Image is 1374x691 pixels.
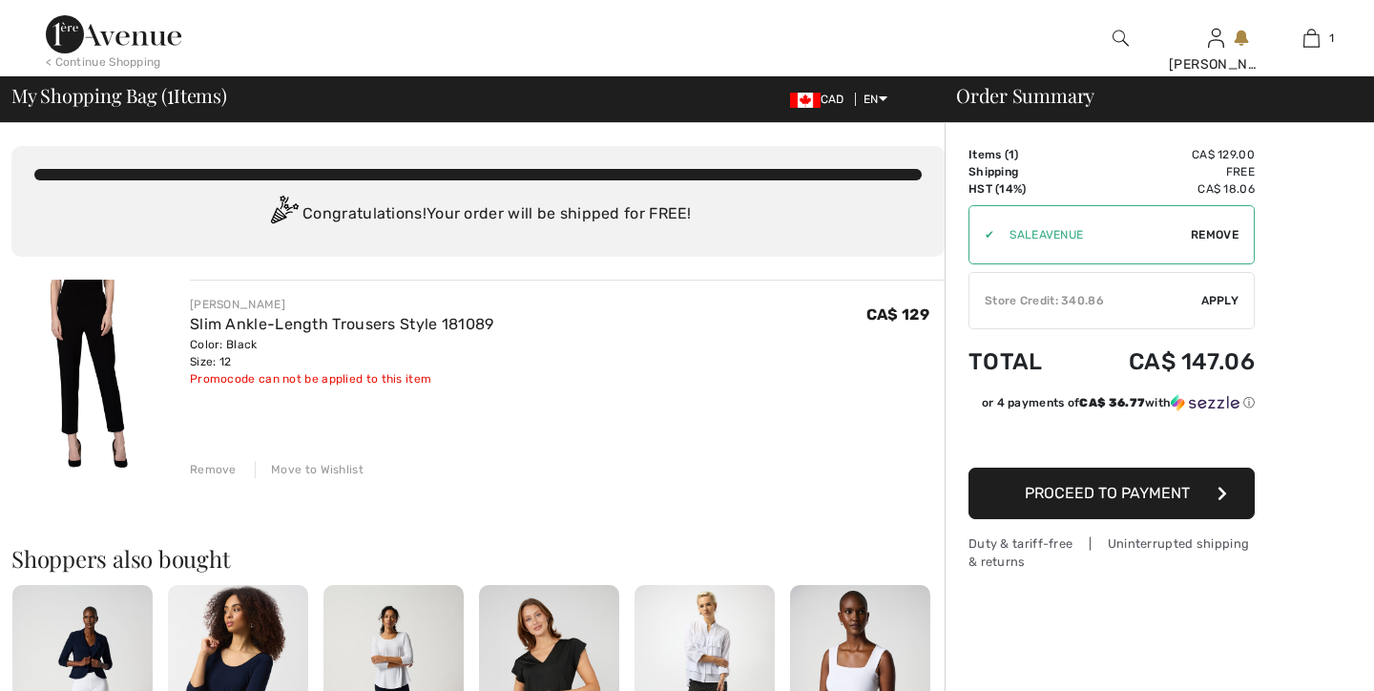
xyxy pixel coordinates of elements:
[969,292,1201,309] div: Store Credit: 340.86
[1251,634,1355,681] iframe: Opens a widget where you can find more information
[790,93,821,108] img: Canadian Dollar
[864,93,887,106] span: EN
[264,196,302,234] img: Congratulation2.svg
[1208,27,1224,50] img: My Info
[1208,29,1224,47] a: Sign In
[968,418,1255,461] iframe: PayPal-paypal
[968,468,1255,519] button: Proceed to Payment
[1329,30,1334,47] span: 1
[1171,394,1239,411] img: Sezzle
[1074,146,1255,163] td: CA$ 129.00
[1074,163,1255,180] td: Free
[1191,226,1239,243] span: Remove
[968,394,1255,418] div: or 4 payments ofCA$ 36.77withSezzle Click to learn more about Sezzle
[46,53,161,71] div: < Continue Shopping
[1079,396,1145,409] span: CA$ 36.77
[1074,329,1255,394] td: CA$ 147.06
[190,336,494,370] div: Color: Black Size: 12
[190,461,237,478] div: Remove
[11,280,167,474] img: Slim Ankle-Length Trousers Style 181089
[969,226,994,243] div: ✔
[1201,292,1239,309] span: Apply
[190,315,494,333] a: Slim Ankle-Length Trousers Style 181089
[1303,27,1320,50] img: My Bag
[1113,27,1129,50] img: search the website
[968,163,1074,180] td: Shipping
[1009,148,1014,161] span: 1
[1169,54,1262,74] div: [PERSON_NAME]
[190,296,494,313] div: [PERSON_NAME]
[1264,27,1358,50] a: 1
[255,461,364,478] div: Move to Wishlist
[968,329,1074,394] td: Total
[968,534,1255,571] div: Duty & tariff-free | Uninterrupted shipping & returns
[994,206,1191,263] input: Promo code
[190,370,494,387] div: Promocode can not be applied to this item
[968,180,1074,198] td: HST (14%)
[11,86,227,105] span: My Shopping Bag ( Items)
[1074,180,1255,198] td: CA$ 18.06
[46,15,181,53] img: 1ère Avenue
[866,305,929,324] span: CA$ 129
[982,394,1255,411] div: or 4 payments of with
[968,146,1074,163] td: Items ( )
[34,196,922,234] div: Congratulations! Your order will be shipped for FREE!
[790,93,852,106] span: CAD
[11,547,945,570] h2: Shoppers also bought
[933,86,1363,105] div: Order Summary
[167,81,174,106] span: 1
[1025,484,1190,502] span: Proceed to Payment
